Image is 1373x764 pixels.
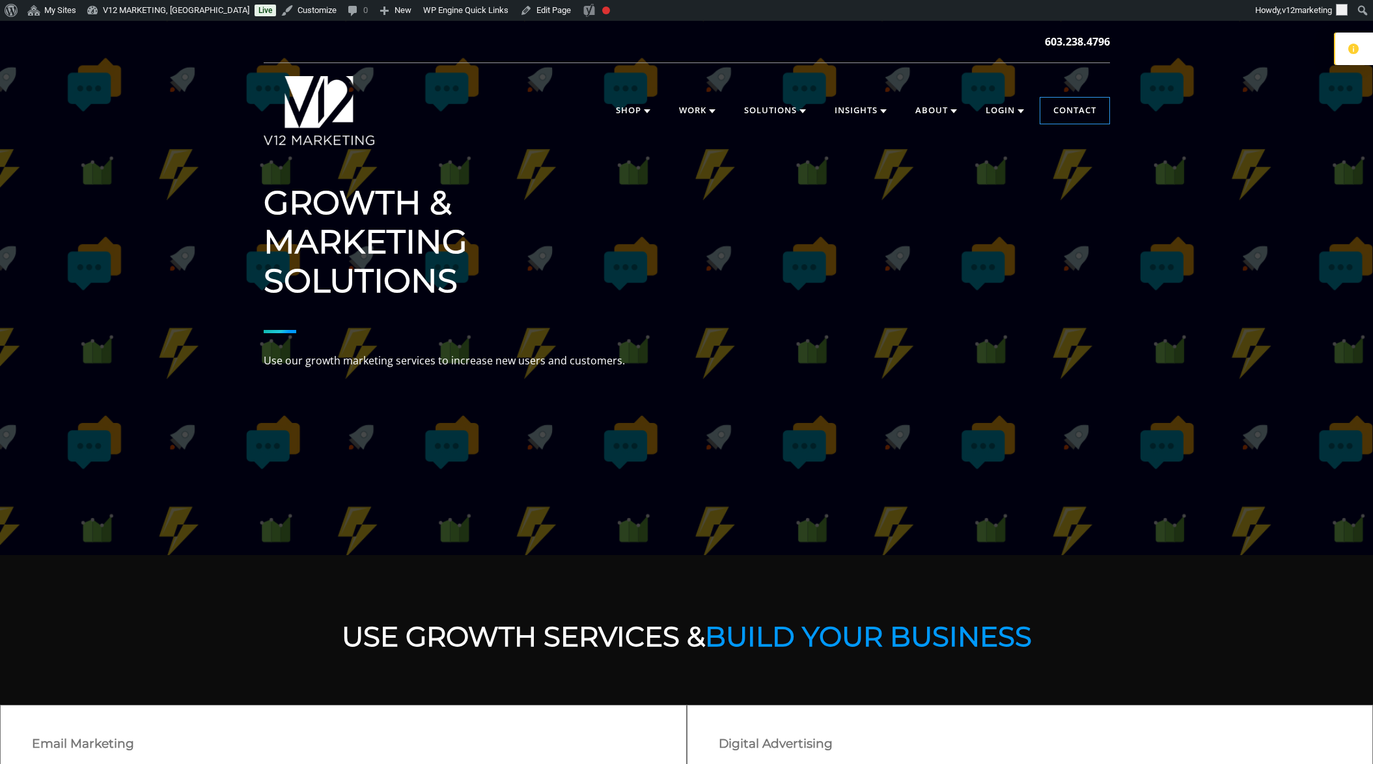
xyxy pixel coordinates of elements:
a: About [902,98,970,124]
span: Build Your Business [705,620,1032,653]
h3: Digital Advertising [719,737,1342,751]
iframe: Chat Widget [1308,702,1373,764]
img: V12 MARKETING Logo New Hampshire Marketing Agency [264,76,375,145]
h3: Email Marketing [32,737,655,751]
a: Work [666,98,728,124]
span: v12marketing [1282,5,1332,15]
a: Contact [1040,98,1109,124]
a: Live [255,5,276,16]
a: 603.238.4796 [1045,34,1110,49]
a: Solutions [731,98,819,124]
div: Focus keyphrase not set [602,7,610,14]
a: Shop [603,98,663,124]
h1: Growth & Marketing Solutions [264,184,654,301]
a: Insights [822,98,900,124]
p: Use our growth marketing services to increase new users and customers. [264,353,654,370]
a: Login [973,98,1037,124]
